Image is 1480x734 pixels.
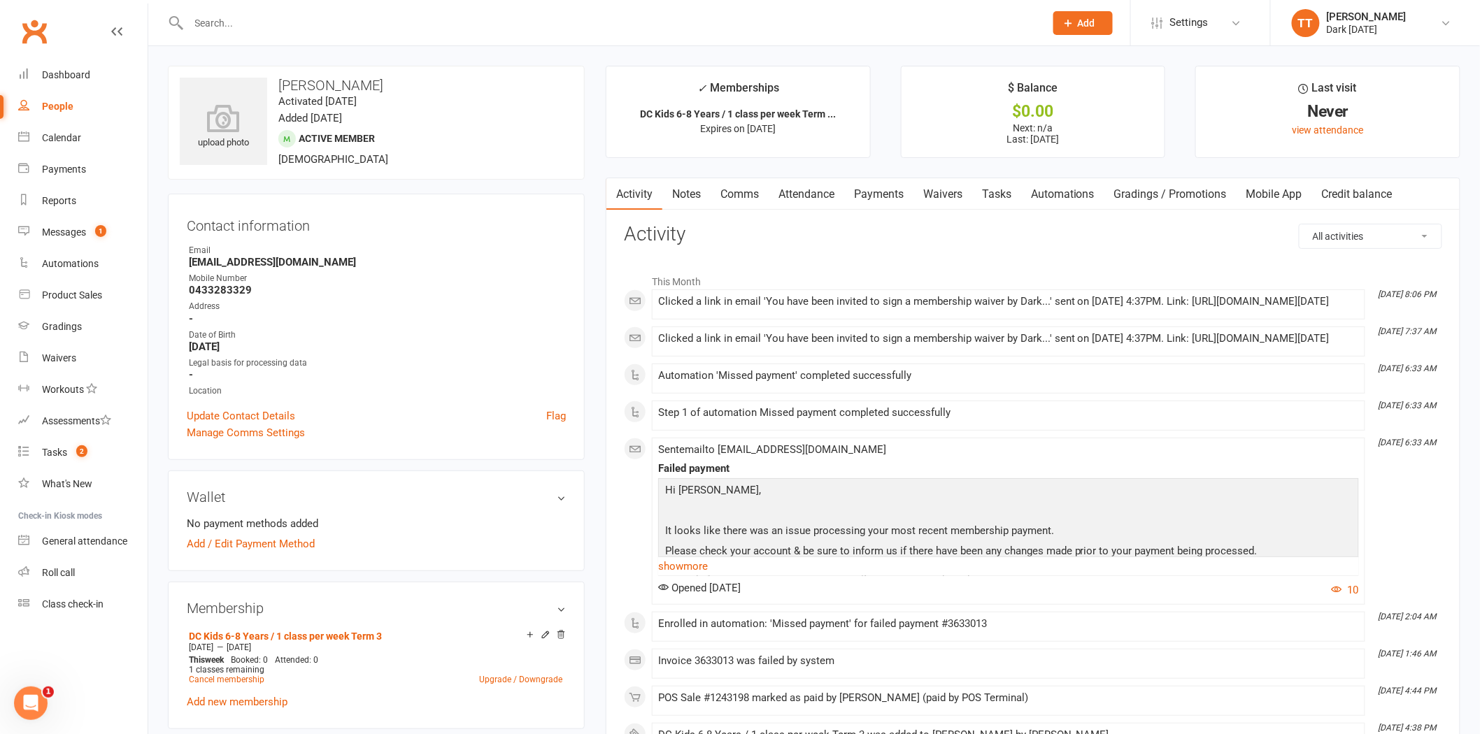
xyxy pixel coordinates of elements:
[42,478,92,489] div: What's New
[546,408,566,424] a: Flag
[42,69,90,80] div: Dashboard
[42,598,104,610] div: Class check-in
[1379,438,1437,447] i: [DATE] 6:33 AM
[662,522,1356,542] p: It looks like there was an issue processing your most recent membership payment.
[697,82,706,95] i: ✓
[479,675,562,684] a: Upgrade / Downgrade
[18,122,148,154] a: Calendar
[769,178,844,210] a: Attendance
[18,589,148,620] a: Class kiosk mode
[42,164,86,175] div: Payments
[185,642,566,653] div: —
[42,226,86,238] div: Messages
[1332,582,1359,598] button: 10
[187,213,566,233] h3: Contact information
[697,79,779,105] div: Memberships
[658,296,1359,308] div: Clicked a link in email 'You have been invited to sign a membership waiver by Dark...' sent on [D...
[1379,364,1437,373] i: [DATE] 6:33 AM
[606,178,662,210] a: Activity
[1053,11,1113,35] button: Add
[275,655,318,665] span: Attended: 0
[913,178,972,210] a: Waivers
[189,368,566,381] strong: -
[187,696,287,708] a: Add new membership
[18,217,148,248] a: Messages 1
[624,224,1442,245] h3: Activity
[42,258,99,269] div: Automations
[42,535,127,547] div: General attendance
[1299,79,1357,104] div: Last visit
[17,14,52,49] a: Clubworx
[658,692,1359,704] div: POS Sale #1243198 marked as paid by [PERSON_NAME] (paid by POS Terminal)
[1021,178,1104,210] a: Automations
[189,357,566,370] div: Legal basis for processing data
[42,384,84,395] div: Workouts
[187,408,295,424] a: Update Contact Details
[76,445,87,457] span: 2
[187,515,566,532] li: No payment methods added
[189,256,566,268] strong: [EMAIL_ADDRESS][DOMAIN_NAME]
[658,556,1359,576] a: show more
[1379,686,1437,696] i: [DATE] 4:44 PM
[278,95,357,108] time: Activated [DATE]
[18,343,148,374] a: Waivers
[42,195,76,206] div: Reports
[187,535,315,552] a: Add / Edit Payment Method
[18,557,148,589] a: Roll call
[189,655,205,665] span: This
[42,321,82,332] div: Gradings
[42,101,73,112] div: People
[1379,289,1437,299] i: [DATE] 8:06 PM
[187,489,566,505] h3: Wallet
[18,468,148,500] a: What's New
[1379,326,1437,336] i: [DATE] 7:37 AM
[43,686,54,698] span: 1
[1327,10,1407,23] div: [PERSON_NAME]
[662,482,1356,502] p: Hi [PERSON_NAME],
[18,248,148,280] a: Automations
[1379,612,1437,621] i: [DATE] 2:04 AM
[914,104,1153,119] div: $0.00
[18,526,148,557] a: General attendance kiosk mode
[299,133,375,144] span: Active member
[189,384,566,398] div: Location
[658,618,1359,630] div: Enrolled in automation: 'Missed payment' for failed payment #3633013
[278,153,388,166] span: [DEMOGRAPHIC_DATA]
[180,104,267,150] div: upload photo
[640,108,836,120] strong: DC Kids 6-8 Years / 1 class per week Term ...
[189,340,566,353] strong: [DATE]
[189,329,566,342] div: Date of Birth
[18,185,148,217] a: Reports
[658,582,741,594] span: Opened [DATE]
[189,631,382,642] a: DC Kids 6-8 Years / 1 class per week Term 3
[844,178,913,210] a: Payments
[189,272,566,285] div: Mobile Number
[189,300,566,313] div: Address
[189,642,213,652] span: [DATE]
[14,686,48,720] iframe: Intercom live chat
[42,567,75,578] div: Roll call
[189,284,566,296] strong: 0433283329
[1293,124,1364,136] a: view attendance
[42,352,76,364] div: Waivers
[1008,79,1058,104] div: $ Balance
[658,407,1359,419] div: Step 1 of automation Missed payment completed successfully
[95,225,106,237] span: 1
[180,78,573,93] h3: [PERSON_NAME]
[972,178,1021,210] a: Tasks
[1237,178,1312,210] a: Mobile App
[189,665,264,675] span: 1 classes remaining
[711,178,769,210] a: Comms
[231,655,268,665] span: Booked: 0
[1379,723,1437,733] i: [DATE] 4:38 PM
[18,374,148,405] a: Workouts
[42,289,102,301] div: Product Sales
[187,424,305,441] a: Manage Comms Settings
[658,443,886,456] span: Sent email to [EMAIL_ADDRESS][DOMAIN_NAME]
[18,405,148,437] a: Assessments
[1312,178,1402,210] a: Credit balance
[1104,178,1237,210] a: Gradings / Promotions
[42,132,81,143] div: Calendar
[189,244,566,257] div: Email
[1170,7,1209,38] span: Settings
